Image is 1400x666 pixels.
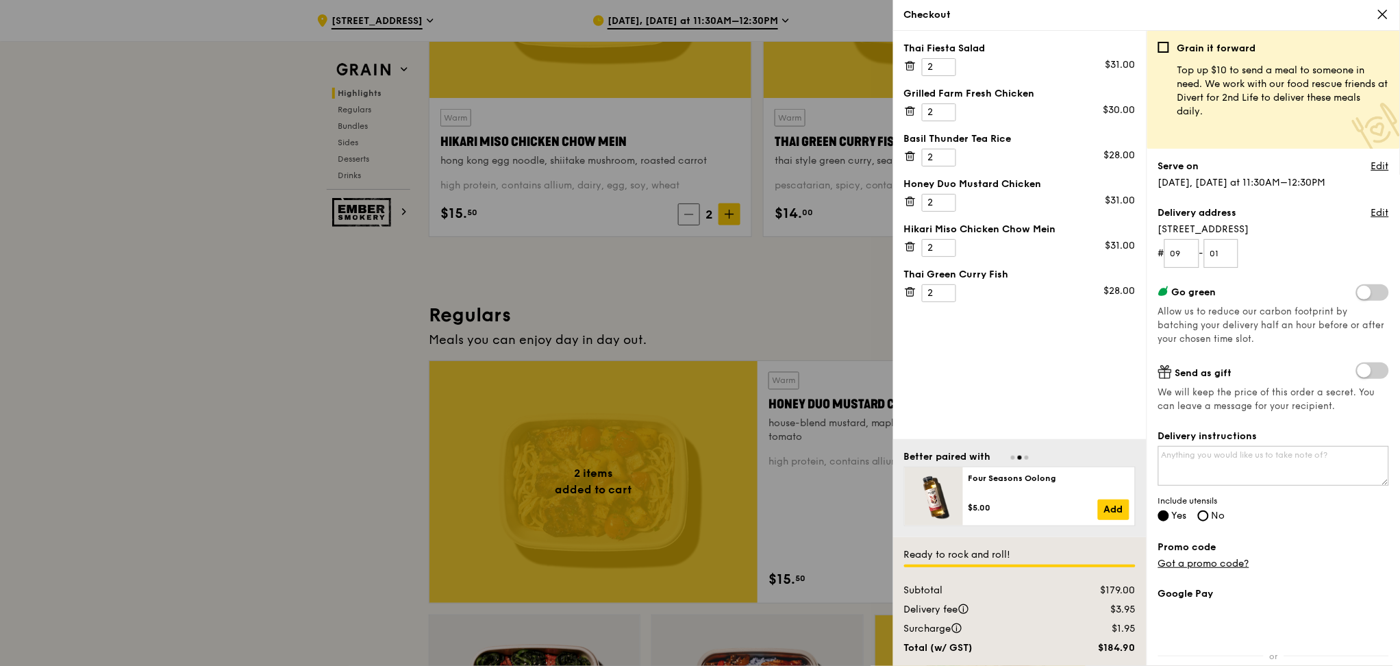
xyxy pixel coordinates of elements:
[1158,558,1249,569] a: Got a promo code?
[1204,239,1239,268] input: Unit
[1158,510,1169,521] input: Yes
[904,132,1136,146] div: Basil Thunder Tea Rice
[1018,456,1022,460] span: Go to slide 2
[1177,64,1389,119] p: Top up $10 to send a meal to someone in need. We work with our food rescue friends at Divert for ...
[1158,239,1389,268] form: # -
[1105,58,1136,72] div: $31.00
[968,502,1098,513] div: $5.00
[1172,510,1187,521] span: Yes
[896,603,1061,617] div: Delivery fee
[1061,641,1144,655] div: $184.90
[1158,430,1389,443] label: Delivery instructions
[1164,239,1199,268] input: Floor
[1371,206,1389,220] a: Edit
[1104,284,1136,298] div: $28.00
[1158,206,1237,220] label: Delivery address
[904,42,1136,56] div: Thai Fiesta Salad
[904,223,1136,236] div: Hikari Miso Chicken Chow Mein
[904,548,1136,562] div: Ready to rock and roll!
[1158,223,1389,236] span: [STREET_ADDRESS]
[1198,510,1209,521] input: No
[904,8,1389,22] div: Checkout
[1158,609,1389,639] iframe: Secure payment button frame
[1158,160,1199,173] label: Serve on
[1098,500,1129,520] a: Add
[1158,587,1389,601] label: Google Pay
[1011,456,1015,460] span: Go to slide 1
[1158,177,1326,188] span: [DATE], [DATE] at 11:30AM–12:30PM
[1158,306,1385,345] span: Allow us to reduce our carbon footprint by batching your delivery half an hour before or after yo...
[1158,386,1389,413] span: We will keep the price of this order a secret. You can leave a message for your recipient.
[896,584,1061,597] div: Subtotal
[1175,367,1232,379] span: Send as gift
[1061,622,1144,636] div: $1.95
[1104,149,1136,162] div: $28.00
[1371,160,1389,173] a: Edit
[968,473,1129,484] div: Four Seasons Oolong
[1158,541,1389,554] label: Promo code
[904,268,1136,282] div: Thai Green Curry Fish
[1025,456,1029,460] span: Go to slide 3
[1061,584,1144,597] div: $179.00
[1105,239,1136,253] div: $31.00
[1352,103,1400,151] img: Meal donation
[1105,194,1136,208] div: $31.00
[896,641,1061,655] div: Total (w/ GST)
[1103,103,1136,117] div: $30.00
[904,87,1136,101] div: Grilled Farm Fresh Chicken
[1061,603,1144,617] div: $3.95
[1158,495,1389,506] span: Include utensils
[904,177,1136,191] div: Honey Duo Mustard Chicken
[896,622,1061,636] div: Surcharge
[1172,286,1216,298] span: Go green
[1212,510,1225,521] span: No
[904,450,991,464] div: Better paired with
[1177,42,1256,54] b: Grain it forward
